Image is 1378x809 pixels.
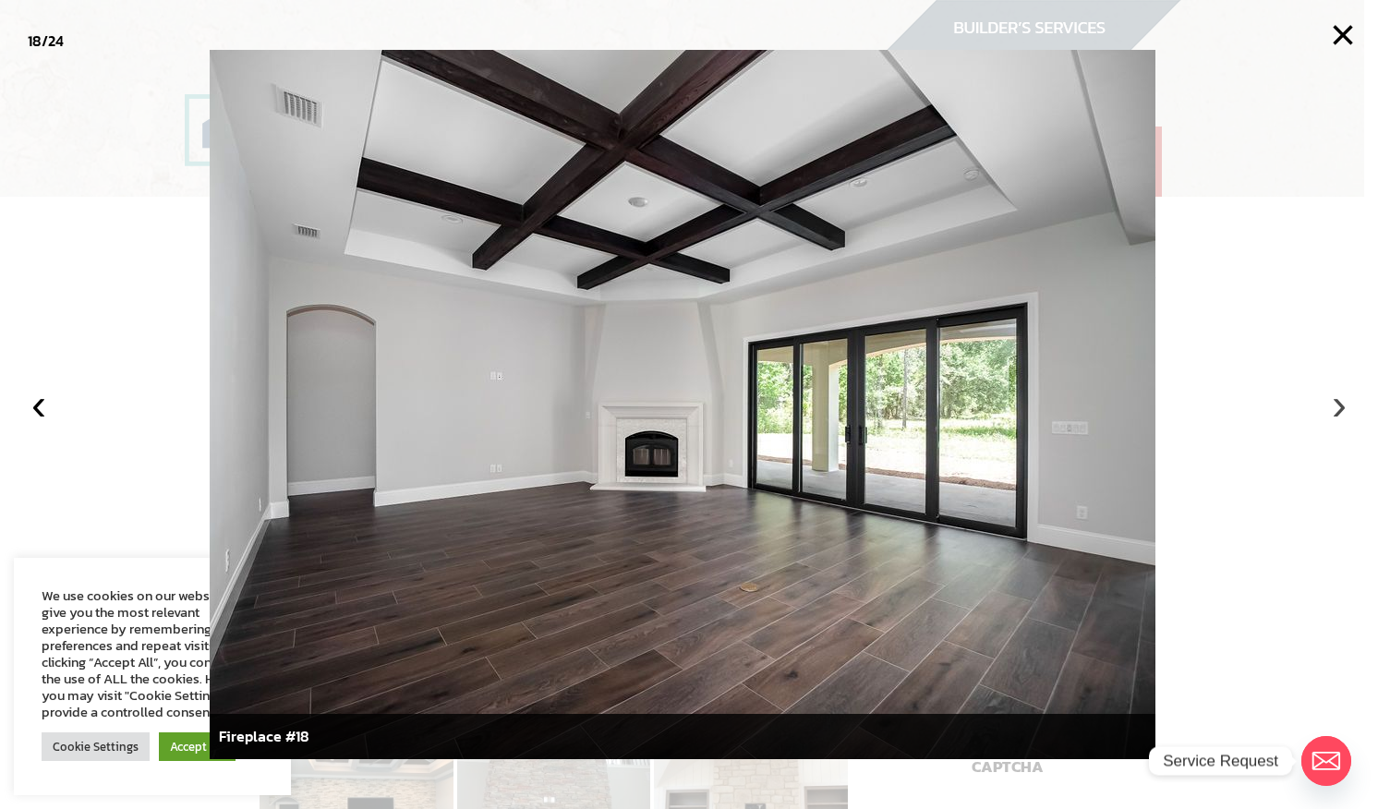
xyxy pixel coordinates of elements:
div: Fireplace #18 [210,714,1155,759]
a: Email [1301,736,1351,786]
img: 10.jpg [210,50,1155,759]
span: 24 [48,30,64,52]
button: ‹ [18,384,59,425]
a: Accept All [159,732,236,761]
div: / [28,28,64,54]
a: Cookie Settings [42,732,150,761]
button: › [1319,384,1360,425]
div: We use cookies on our website to give you the most relevant experience by remembering your prefer... [42,587,263,720]
span: 18 [28,30,42,52]
button: × [1323,15,1363,55]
